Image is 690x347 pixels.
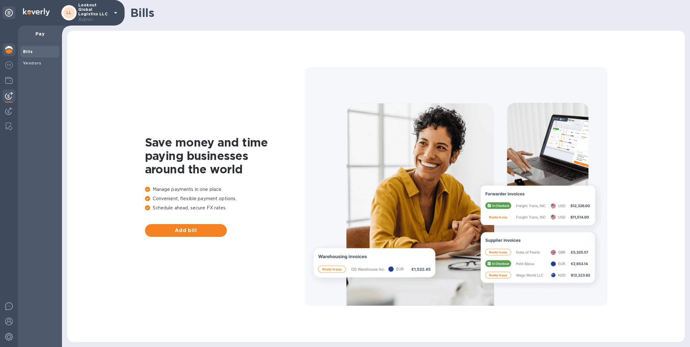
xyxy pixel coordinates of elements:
h1: Save money and time paying businesses around the world [145,136,305,176]
p: Admin [78,16,110,23]
b: Vendors [23,61,42,65]
p: Schedule ahead, secure FX rates. [145,205,305,211]
button: Add bill [145,224,227,237]
div: Unpin categories [3,6,15,19]
b: Bills [23,49,33,54]
b: LL [66,10,72,15]
p: Lookout Global Logistics LLC [78,3,110,23]
p: Manage payments in one place. [145,186,305,193]
h1: Bills [130,6,680,19]
p: Pay [23,31,57,37]
p: Convenient, flexible payment options. [145,195,305,202]
img: Foreign exchange [5,61,13,69]
img: Logo [23,8,50,16]
span: Add bill [150,227,222,234]
img: Wallets [5,77,13,84]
